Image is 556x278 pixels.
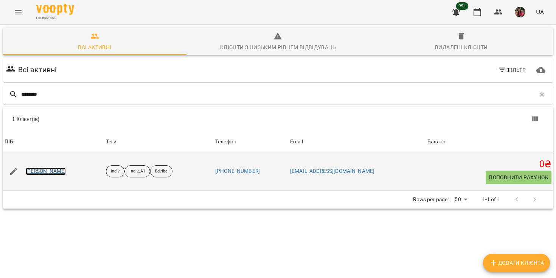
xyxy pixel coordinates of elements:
a: [PERSON_NAME] [26,168,66,175]
div: Всі активні [78,43,111,52]
div: ПІБ [5,137,13,146]
span: Телефон [215,137,287,146]
button: UA [533,5,547,19]
h5: 0 ₴ [427,158,551,170]
div: Баланс [427,137,445,146]
div: Sort [5,137,13,146]
span: 99+ [456,2,469,10]
button: Показати колонки [526,110,544,128]
div: Sort [290,137,303,146]
span: Додати клієнта [489,258,544,267]
span: ПІБ [5,137,103,146]
p: Edvibe [155,168,168,175]
span: Email [290,137,424,146]
a: [EMAIL_ADDRESS][DOMAIN_NAME] [290,168,374,174]
span: UA [536,8,544,16]
p: 1-1 of 1 [482,196,500,203]
div: Edvibe [150,165,172,177]
div: 50 [452,194,470,205]
div: Теги [106,137,212,146]
span: Поповнити рахунок [489,173,548,182]
img: 7105fa523d679504fad829f6fcf794f1.JPG [515,7,525,17]
div: Email [290,137,303,146]
div: Indiv_A1 [124,165,150,177]
button: Поповнити рахунок [486,171,551,184]
div: Видалені клієнти [435,43,488,52]
div: Table Toolbar [3,107,553,131]
span: Баланс [427,137,551,146]
div: Sort [427,137,445,146]
p: indiv [111,168,120,175]
p: Rows per page: [413,196,449,203]
div: 1 Клієнт(ів) [12,115,283,123]
div: Sort [215,137,236,146]
div: Телефон [215,137,236,146]
span: For Business [36,16,74,20]
img: Voopty Logo [36,4,74,15]
span: Фільтр [498,65,526,75]
a: [PHONE_NUMBER] [215,168,260,174]
button: Menu [9,3,27,21]
p: Indiv_A1 [129,168,145,175]
h6: Всі активні [18,64,57,76]
button: Додати клієнта [483,254,550,272]
div: Клієнти з низьким рівнем відвідувань [220,43,336,52]
button: Фільтр [495,63,529,77]
div: indiv [106,165,125,177]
